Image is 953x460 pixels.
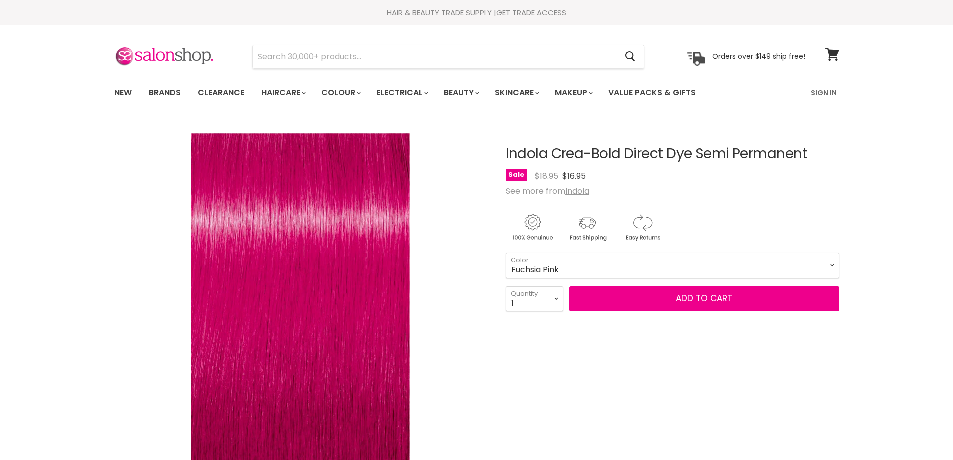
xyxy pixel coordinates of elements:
[562,170,586,182] span: $16.95
[102,8,852,18] div: HAIR & BEAUTY TRADE SUPPLY |
[569,286,839,311] button: Add to cart
[506,185,589,197] span: See more from
[496,7,566,18] a: GET TRADE ACCESS
[102,78,852,107] nav: Main
[535,170,558,182] span: $18.95
[506,169,527,181] span: Sale
[107,82,139,103] a: New
[141,82,188,103] a: Brands
[676,292,732,304] span: Add to cart
[616,212,669,243] img: returns.gif
[506,146,839,162] h1: Indola Crea-Bold Direct Dye Semi Permanent
[369,82,434,103] a: Electrical
[565,185,589,197] a: Indola
[601,82,703,103] a: Value Packs & Gifts
[506,286,563,311] select: Quantity
[617,45,644,68] button: Search
[253,45,617,68] input: Search
[252,45,644,69] form: Product
[254,82,312,103] a: Haircare
[805,82,843,103] a: Sign In
[107,78,754,107] ul: Main menu
[190,82,252,103] a: Clearance
[436,82,485,103] a: Beauty
[314,82,367,103] a: Colour
[487,82,545,103] a: Skincare
[561,212,614,243] img: shipping.gif
[712,52,805,61] p: Orders over $149 ship free!
[506,212,559,243] img: genuine.gif
[547,82,599,103] a: Makeup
